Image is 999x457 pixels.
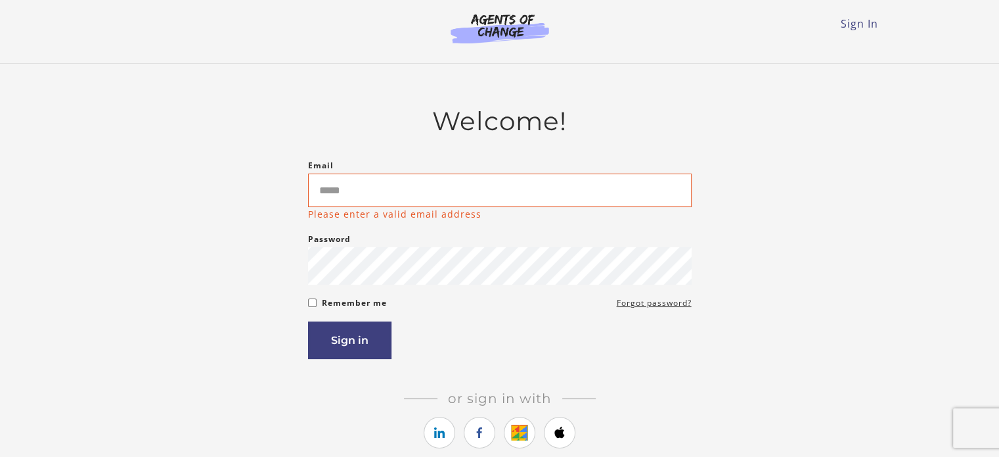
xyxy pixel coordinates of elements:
a: https://courses.thinkific.com/users/auth/google?ss%5Breferral%5D=&ss%5Buser_return_to%5D=&ss%5Bvi... [504,417,535,448]
h2: Welcome! [308,106,692,137]
button: Sign in [308,322,391,359]
a: Sign In [841,16,878,31]
a: https://courses.thinkific.com/users/auth/facebook?ss%5Breferral%5D=&ss%5Buser_return_to%5D=&ss%5B... [464,417,495,448]
label: Remember me [322,295,387,311]
a: Forgot password? [617,295,692,311]
a: https://courses.thinkific.com/users/auth/linkedin?ss%5Breferral%5D=&ss%5Buser_return_to%5D=&ss%5B... [424,417,455,448]
label: Email [308,158,334,174]
img: Agents of Change Logo [437,13,563,43]
span: Or sign in with [437,391,562,406]
p: Please enter a valid email address [308,207,481,221]
a: https://courses.thinkific.com/users/auth/apple?ss%5Breferral%5D=&ss%5Buser_return_to%5D=&ss%5Bvis... [544,417,575,448]
label: Password [308,231,351,247]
